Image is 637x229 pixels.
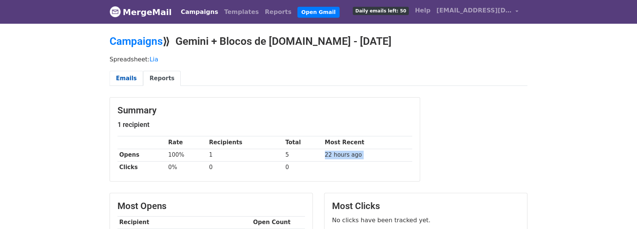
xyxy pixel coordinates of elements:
[117,121,412,129] h5: 1 recipient
[353,7,409,15] span: Daily emails left: 50
[332,216,520,224] p: No clicks have been tracked yet.
[350,3,412,18] a: Daily emails left: 50
[436,6,512,15] span: [EMAIL_ADDRESS][DOMAIN_NAME]
[143,71,181,86] a: Reports
[117,149,166,161] th: Opens
[599,193,637,229] div: Widget de chat
[283,136,323,149] th: Total
[117,105,412,116] h3: Summary
[283,149,323,161] td: 5
[110,71,143,86] a: Emails
[117,216,251,229] th: Recipient
[221,5,262,20] a: Templates
[110,35,163,47] a: Campaigns
[207,136,283,149] th: Recipients
[599,193,637,229] iframe: Chat Widget
[332,201,520,212] h3: Most Clicks
[117,161,166,174] th: Clicks
[412,3,433,18] a: Help
[166,136,207,149] th: Rate
[207,161,283,174] td: 0
[110,4,172,20] a: MergeMail
[433,3,521,21] a: [EMAIL_ADDRESS][DOMAIN_NAME]
[262,5,295,20] a: Reports
[110,6,121,17] img: MergeMail logo
[297,7,339,18] a: Open Gmail
[110,35,527,48] h2: ⟫ Gemini + Blocos de [DOMAIN_NAME] - [DATE]
[178,5,221,20] a: Campaigns
[166,149,207,161] td: 100%
[117,201,305,212] h3: Most Opens
[283,161,323,174] td: 0
[251,216,305,229] th: Open Count
[323,149,412,161] td: 22 hours ago
[149,56,158,63] a: Lia
[207,149,283,161] td: 1
[110,55,527,63] p: Spreadsheet:
[166,161,207,174] td: 0%
[323,136,412,149] th: Most Recent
